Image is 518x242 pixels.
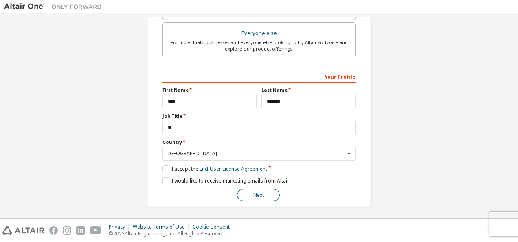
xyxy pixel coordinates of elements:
[133,224,193,230] div: Website Terms of Use
[168,28,350,39] div: Everyone else
[162,70,356,83] div: Your Profile
[237,189,280,201] button: Next
[193,224,235,230] div: Cookie Consent
[261,87,356,93] label: Last Name
[49,226,58,235] img: facebook.svg
[63,226,71,235] img: instagram.svg
[162,139,356,145] label: Country
[162,177,289,184] label: I would like to receive marketing emails from Altair
[162,165,267,172] label: I accept the
[2,226,44,235] img: altair_logo.svg
[168,151,345,156] div: [GEOGRAPHIC_DATA]
[109,224,133,230] div: Privacy
[76,226,85,235] img: linkedin.svg
[162,113,356,119] label: Job Title
[109,230,235,237] p: © 2025 Altair Engineering, Inc. All Rights Reserved.
[200,165,267,172] a: End-User License Agreement
[168,39,350,52] div: For individuals, businesses and everyone else looking to try Altair software and explore our prod...
[162,87,257,93] label: First Name
[90,226,101,235] img: youtube.svg
[4,2,106,11] img: Altair One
